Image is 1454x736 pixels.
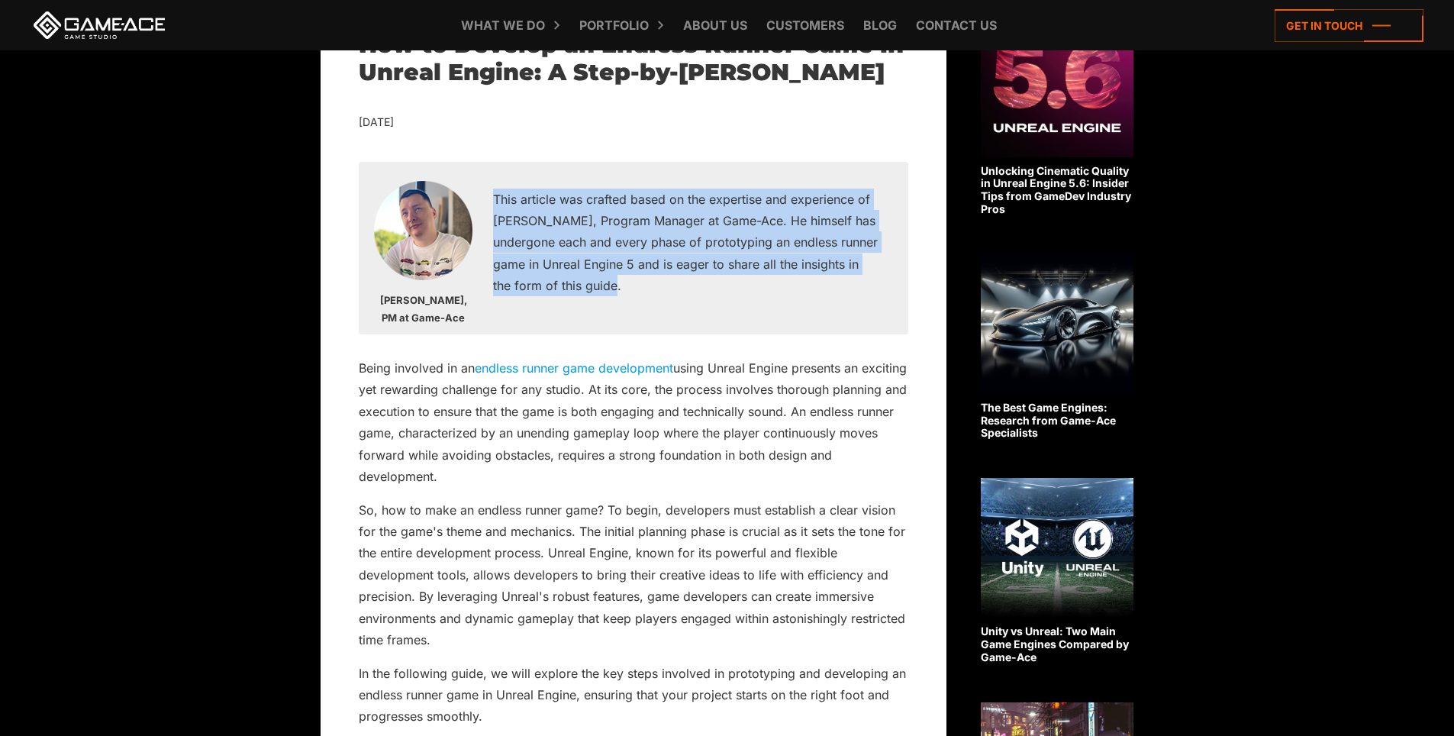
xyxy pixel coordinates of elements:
[981,18,1133,216] a: Unlocking Cinematic Quality in Unreal Engine 5.6: Insider Tips from GameDev Industry Pros
[1275,9,1423,42] a: Get in touch
[981,254,1133,440] a: The Best Game Engines: Research from Game-Ace Specialists
[359,113,908,132] div: [DATE]
[981,478,1133,663] a: Unity vs Unreal: Two Main Game Engines Compared by Game-Ace
[374,292,472,327] p: [PERSON_NAME], PM at Game-Ace
[981,18,1133,157] img: Related
[359,31,908,86] h1: How to Develop an Endless Runner Game in Unreal Engine: A Step-by-[PERSON_NAME]
[981,254,1133,394] img: Related
[374,181,472,279] img: Dmitry Lunov PM
[359,499,908,651] p: So, how to make an endless runner game? To begin, developers must establish a clear vision for th...
[981,478,1133,618] img: Related
[359,663,908,728] p: In the following guide, we will explore the key steps involved in prototyping and developing an e...
[359,357,908,488] p: Being involved in an using Unreal Engine presents an exciting yet rewarding challenge for any stu...
[493,189,878,297] p: This article was crafted based on the expertise and experience of [PERSON_NAME], Program Manager ...
[475,360,673,376] a: endless runner game development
